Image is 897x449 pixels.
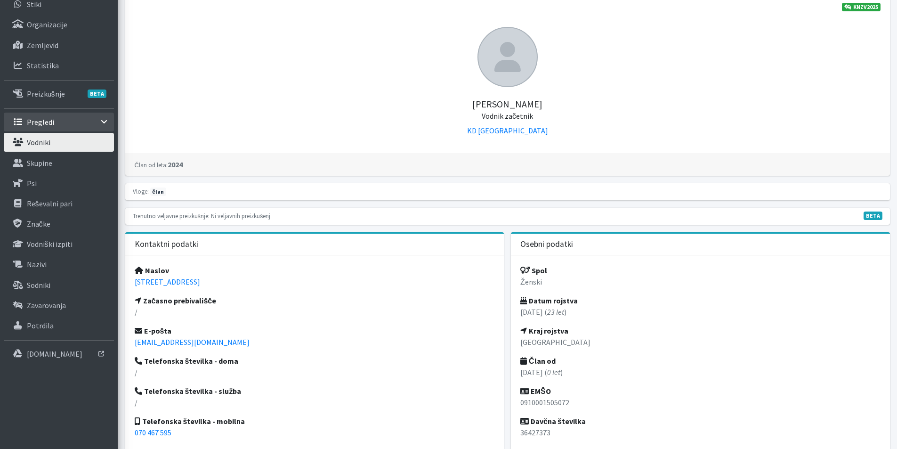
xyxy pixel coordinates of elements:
[135,356,239,366] strong: Telefonska številka - doma
[135,160,183,169] strong: 2024
[520,296,578,305] strong: Datum rojstva
[27,41,58,50] p: Zemljevid
[520,416,586,426] strong: Davčna številka
[27,117,54,127] p: Pregledi
[133,212,210,220] small: Trenutno veljavne preizkušnje:
[520,326,568,335] strong: Kraj rojstva
[27,138,50,147] p: Vodniki
[4,84,114,103] a: PreizkušnjeBETA
[842,3,881,11] a: KNZV2025
[4,15,114,34] a: Organizacije
[135,87,881,121] h5: [PERSON_NAME]
[135,306,495,318] p: /
[27,20,67,29] p: Organizacije
[27,199,73,208] p: Reševalni pari
[27,260,47,269] p: Nazivi
[520,397,881,408] p: 0910001505072
[27,280,50,290] p: Sodniki
[520,367,881,378] p: [DATE] ( )
[133,188,149,195] small: Vloge:
[4,316,114,335] a: Potrdila
[27,219,50,229] p: Značke
[135,239,198,249] h3: Kontaktni podatki
[4,56,114,75] a: Statistika
[135,416,245,426] strong: Telefonska številka - mobilna
[520,427,881,438] p: 36427373
[135,326,172,335] strong: E-pošta
[4,194,114,213] a: Reševalni pari
[520,266,547,275] strong: Spol
[27,239,73,249] p: Vodniški izpiti
[135,277,200,286] a: [STREET_ADDRESS]
[135,428,171,437] a: 070 467 595
[27,179,37,188] p: Psi
[520,356,556,366] strong: Član od
[520,306,881,318] p: [DATE] ( )
[520,336,881,348] p: [GEOGRAPHIC_DATA]
[27,89,65,98] p: Preizkušnje
[520,276,881,287] p: Ženski
[4,344,114,363] a: [DOMAIN_NAME]
[520,386,551,396] strong: EMŠO
[4,133,114,152] a: Vodniki
[135,161,168,169] small: Član od leta:
[88,90,106,98] span: BETA
[27,61,59,70] p: Statistika
[864,212,882,220] span: V fazi razvoja
[482,111,533,121] small: Vodnik začetnik
[135,266,169,275] strong: Naslov
[150,188,166,196] span: član
[27,321,54,330] p: Potrdila
[135,337,250,347] a: [EMAIL_ADDRESS][DOMAIN_NAME]
[467,126,548,135] a: KD [GEOGRAPHIC_DATA]
[27,301,66,310] p: Zavarovanja
[27,158,52,168] p: Skupine
[135,296,217,305] strong: Začasno prebivališče
[4,255,114,274] a: Nazivi
[211,212,270,220] small: Ni veljavnih preizkušenj
[135,397,495,408] p: /
[135,367,495,378] p: /
[135,386,242,396] strong: Telefonska številka - služba
[520,239,573,249] h3: Osebni podatki
[4,36,114,55] a: Zemljevid
[4,276,114,294] a: Sodniki
[4,174,114,193] a: Psi
[547,307,564,317] em: 23 let
[4,113,114,131] a: Pregledi
[27,349,82,359] p: [DOMAIN_NAME]
[4,214,114,233] a: Značke
[4,235,114,253] a: Vodniški izpiti
[4,296,114,315] a: Zavarovanja
[4,154,114,172] a: Skupine
[547,367,560,377] em: 0 let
